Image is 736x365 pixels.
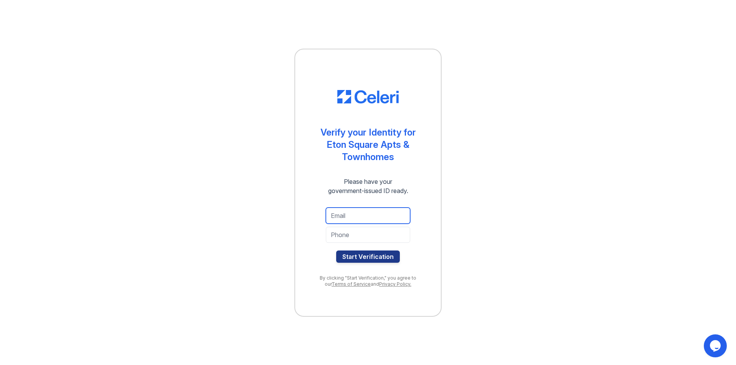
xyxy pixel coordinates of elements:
[314,177,422,195] div: Please have your government-issued ID ready.
[326,227,410,243] input: Phone
[336,250,400,263] button: Start Verification
[326,208,410,224] input: Email
[310,126,426,163] div: Verify your Identity for Eton Square Apts & Townhomes
[704,334,728,357] iframe: chat widget
[332,281,371,287] a: Terms of Service
[310,275,426,287] div: By clicking "Start Verification," you agree to our and
[379,281,411,287] a: Privacy Policy.
[337,90,399,104] img: CE_Logo_Blue-a8612792a0a2168367f1c8372b55b34899dd931a85d93a1a3d3e32e68fde9ad4.png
